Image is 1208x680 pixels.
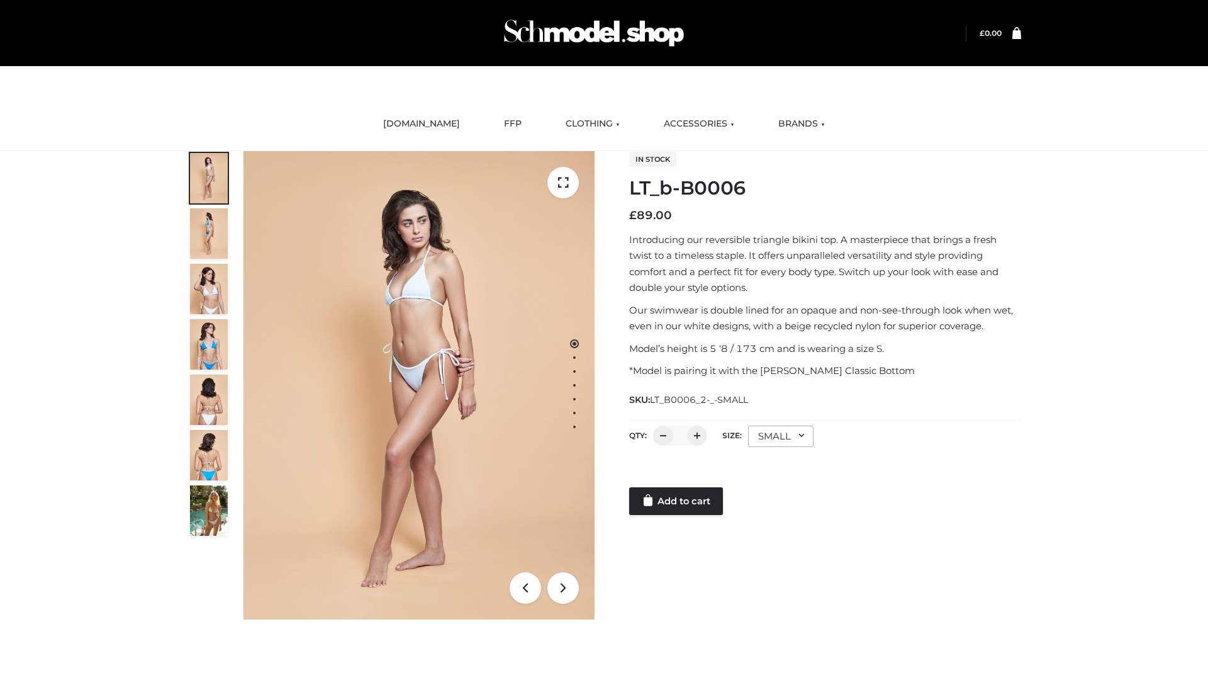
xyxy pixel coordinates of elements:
[980,28,1002,38] bdi: 0.00
[650,394,748,405] span: LT_B0006_2-_-SMALL
[243,151,595,620] img: ArielClassicBikiniTop_CloudNine_AzureSky_OW114ECO_1
[190,264,228,314] img: ArielClassicBikiniTop_CloudNine_AzureSky_OW114ECO_3-scaled.jpg
[629,363,1021,379] p: *Model is pairing it with the [PERSON_NAME] Classic Bottom
[495,110,531,138] a: FFP
[980,28,1002,38] a: £0.00
[190,375,228,425] img: ArielClassicBikiniTop_CloudNine_AzureSky_OW114ECO_7-scaled.jpg
[190,485,228,536] img: Arieltop_CloudNine_AzureSky2.jpg
[374,110,469,138] a: [DOMAIN_NAME]
[629,152,676,167] span: In stock
[190,208,228,259] img: ArielClassicBikiniTop_CloudNine_AzureSky_OW114ECO_2-scaled.jpg
[500,8,688,58] img: Schmodel Admin 964
[190,319,228,370] img: ArielClassicBikiniTop_CloudNine_AzureSky_OW114ECO_4-scaled.jpg
[748,426,814,447] div: SMALL
[629,431,647,440] label: QTY:
[190,430,228,480] img: ArielClassicBikiniTop_CloudNine_AzureSky_OW114ECO_8-scaled.jpg
[629,232,1021,296] p: Introducing our reversible triangle bikini top. A masterpiece that brings a fresh twist to a time...
[629,177,1021,200] h1: LT_b-B0006
[629,208,637,222] span: £
[629,208,672,222] bdi: 89.00
[629,392,749,407] span: SKU:
[654,110,744,138] a: ACCESSORIES
[190,153,228,203] img: ArielClassicBikiniTop_CloudNine_AzureSky_OW114ECO_1-scaled.jpg
[629,487,723,515] a: Add to cart
[556,110,629,138] a: CLOTHING
[629,302,1021,334] p: Our swimwear is double lined for an opaque and non-see-through look when wet, even in our white d...
[629,341,1021,357] p: Model’s height is 5 ‘8 / 173 cm and is wearing a size S.
[769,110,834,138] a: BRANDS
[980,28,985,38] span: £
[722,431,742,440] label: Size:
